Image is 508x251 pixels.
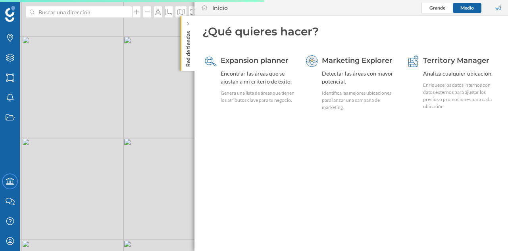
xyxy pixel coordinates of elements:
div: Inicio [212,4,228,12]
img: search-areas.svg [205,55,217,67]
img: Geoblink Logo [5,6,15,22]
span: Territory Manager [423,56,489,65]
div: ¿Qué quieres hacer? [202,24,500,39]
div: Enriquece los datos internos con datos externos para ajustar los precios o promociones para cada ... [423,82,498,110]
div: Genera una lista de áreas que tienen los atributos clave para tu negocio. [221,90,295,104]
img: explorer--hover.svg [306,55,318,67]
p: Red de tiendas [184,28,192,67]
div: Identifica las mejores ubicaciones para lanzar una campaña de marketing. [322,90,396,111]
span: Marketing Explorer [322,56,393,65]
img: territory-manager.svg [407,55,419,67]
span: Medio [460,5,474,11]
span: Grande [429,5,445,11]
span: Expansion planner [221,56,289,65]
div: Analiza cualquier ubicación. [423,70,498,78]
div: Detectar las áreas con mayor potencial. [322,70,396,86]
div: Encontrar las áreas que se ajustan a mi criterio de éxito. [221,70,295,86]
